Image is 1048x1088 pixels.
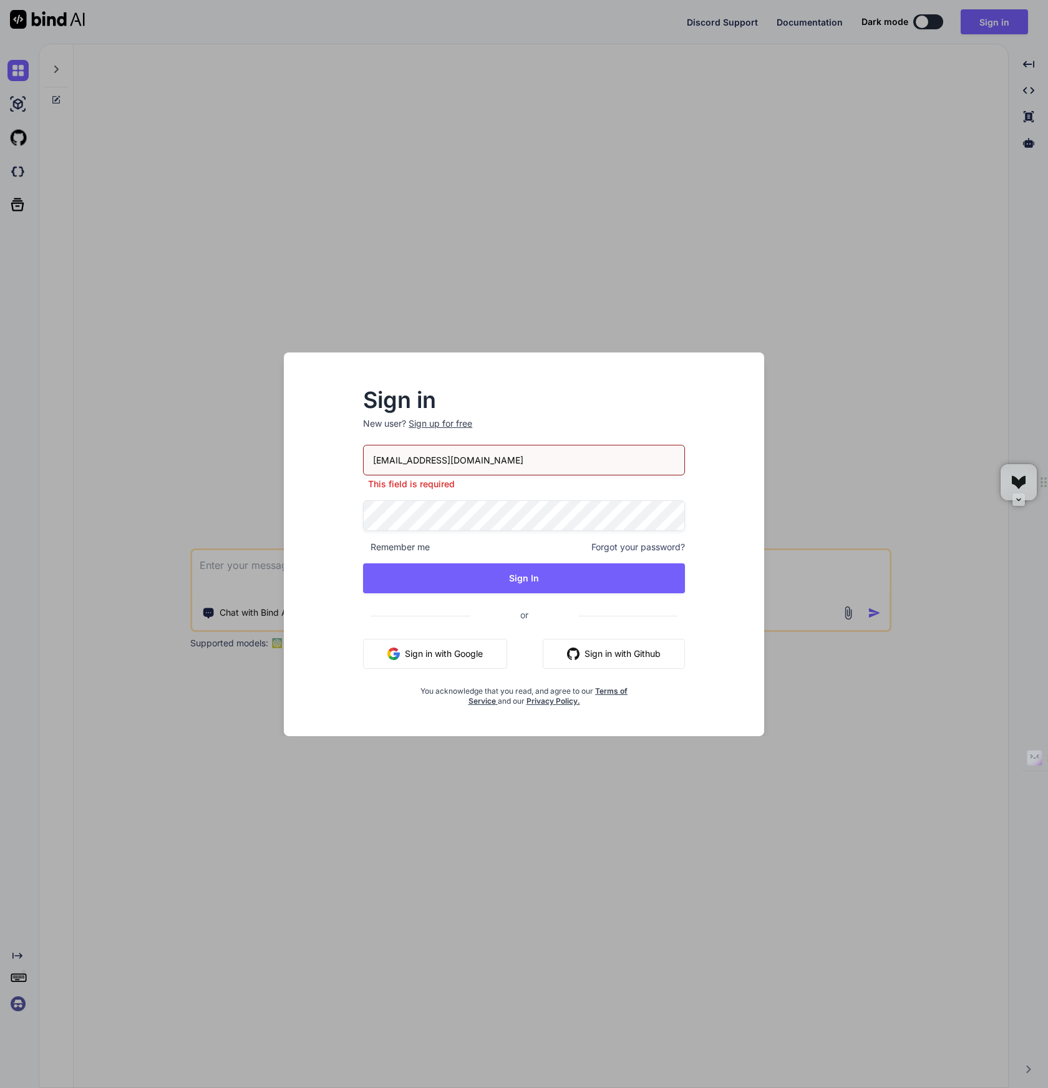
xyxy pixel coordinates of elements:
[470,600,578,630] span: or
[387,648,400,660] img: google
[363,390,685,410] h2: Sign in
[363,639,507,669] button: Sign in with Google
[363,563,685,593] button: Sign In
[363,541,430,553] span: Remember me
[567,648,580,660] img: github
[468,686,628,706] a: Terms of Service
[591,541,685,553] span: Forgot your password?
[543,639,685,669] button: Sign in with Github
[417,679,631,706] div: You acknowledge that you read, and agree to our and our
[363,478,685,490] p: This field is required
[526,696,580,706] a: Privacy Policy.
[363,445,685,475] input: Login or Email
[409,417,472,430] div: Sign up for free
[363,417,685,445] p: New user?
